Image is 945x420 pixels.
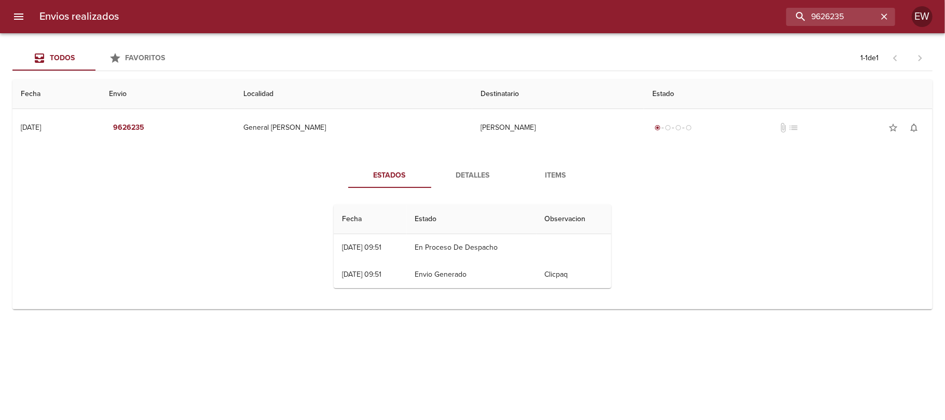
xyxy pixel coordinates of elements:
button: Agregar a favoritos [883,117,903,138]
h6: Envios realizados [39,8,119,25]
table: Tabla de seguimiento [334,205,611,288]
span: Detalles [437,169,508,182]
span: radio_button_unchecked [686,125,692,131]
td: Envio Generado [407,261,537,288]
th: Localidad [235,79,472,109]
span: Pagina anterior [883,52,908,63]
td: [PERSON_NAME] [472,109,643,146]
div: [DATE] 09:51 [342,243,381,252]
th: Envio [101,79,235,109]
div: [DATE] 09:51 [342,270,381,279]
input: buscar [786,8,878,26]
button: 9626235 [109,118,148,138]
th: Estado [644,79,933,109]
span: Pagina siguiente [908,46,933,71]
td: General [PERSON_NAME] [235,109,472,146]
button: menu [6,4,31,29]
em: 9626235 [113,121,144,134]
td: En Proceso De Despacho [407,234,537,261]
p: 1 - 1 de 1 [860,53,879,63]
span: radio_button_checked [654,125,661,131]
span: Items [521,169,591,182]
th: Fecha [12,79,101,109]
div: EW [912,6,933,27]
span: Estados [354,169,425,182]
td: Clicpaq [537,261,612,288]
div: [DATE] [21,123,41,132]
div: Tabs Envios [12,46,179,71]
span: No tiene documentos adjuntos [778,123,788,133]
div: Tabs detalle de guia [348,163,597,188]
div: Abrir información de usuario [912,6,933,27]
span: Favoritos [126,53,166,62]
div: Generado [652,123,694,133]
th: Estado [407,205,537,234]
table: Tabla de envíos del cliente [12,79,933,309]
button: Activar notificaciones [903,117,924,138]
span: radio_button_unchecked [675,125,681,131]
th: Observacion [537,205,612,234]
th: Destinatario [472,79,643,109]
span: notifications_none [909,123,919,133]
span: star_border [888,123,898,133]
th: Fecha [334,205,407,234]
span: Todos [50,53,75,62]
span: radio_button_unchecked [665,125,671,131]
span: No tiene pedido asociado [788,123,799,133]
